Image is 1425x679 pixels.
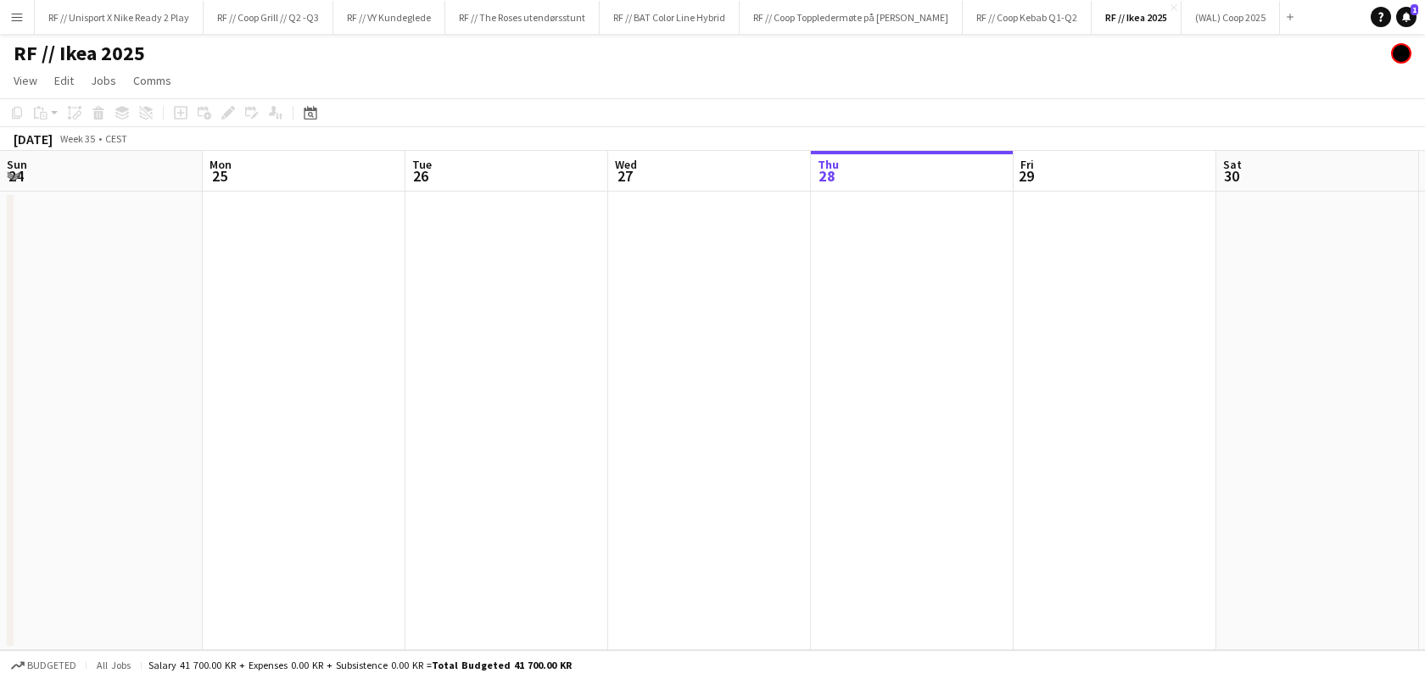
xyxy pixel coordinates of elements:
span: Thu [818,157,839,172]
app-user-avatar: Hin Shing Cheung [1391,43,1411,64]
span: Budgeted [27,660,76,671]
span: 25 [207,166,232,186]
span: Comms [133,73,171,88]
span: View [14,73,37,88]
div: Salary 41 700.00 KR + Expenses 0.00 KR + Subsistence 0.00 KR = [148,659,572,671]
span: 24 [4,166,27,186]
button: RF // VY Kundeglede [333,1,445,34]
button: RF // The Roses utendørsstunt [445,1,600,34]
span: Edit [54,73,74,88]
button: (WAL) Coop 2025 [1182,1,1280,34]
span: 28 [815,166,839,186]
span: Sat [1223,157,1242,172]
button: RF // Ikea 2025 [1092,1,1182,34]
button: RF // Coop Grill // Q2 -Q3 [204,1,333,34]
button: Budgeted [8,656,79,675]
h1: RF // Ikea 2025 [14,41,145,66]
button: RF // BAT Color Line Hybrid [600,1,740,34]
button: RF // Unisport X Nike Ready 2 Play [35,1,204,34]
span: Fri [1020,157,1034,172]
span: Tue [412,157,432,172]
span: 1 [1411,4,1418,15]
span: 26 [410,166,432,186]
span: 30 [1221,166,1242,186]
button: RF // Coop Toppledermøte på [PERSON_NAME] [740,1,963,34]
span: 27 [612,166,637,186]
span: 29 [1018,166,1034,186]
div: [DATE] [14,131,53,147]
a: Comms [126,70,178,92]
span: All jobs [93,659,134,671]
span: Jobs [91,73,116,88]
a: View [7,70,44,92]
a: Jobs [84,70,123,92]
span: Total Budgeted 41 700.00 KR [432,659,572,671]
span: Week 35 [56,132,98,145]
span: Wed [615,157,637,172]
a: Edit [47,70,81,92]
div: CEST [105,132,127,145]
a: 1 [1396,7,1417,27]
button: RF // Coop Kebab Q1-Q2 [963,1,1092,34]
span: Mon [210,157,232,172]
span: Sun [7,157,27,172]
